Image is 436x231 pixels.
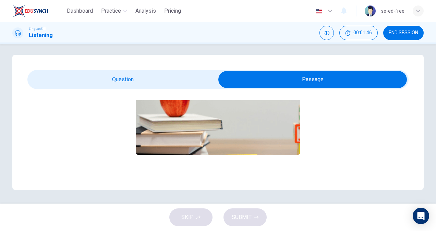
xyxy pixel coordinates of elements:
[339,26,378,40] button: 00:01:46
[133,5,159,17] button: Analysis
[67,7,93,15] span: Dashboard
[101,7,121,15] span: Practice
[164,7,181,15] span: Pricing
[12,4,48,18] img: EduSynch logo
[413,208,429,224] div: Open Intercom Messenger
[135,7,156,15] span: Analysis
[315,9,323,14] img: en
[12,4,64,18] a: EduSynch logo
[29,31,53,39] h1: Listening
[383,26,424,40] button: END SESSION
[136,45,300,155] img: Listen to Dr. Helen Smith discussing recent advancements in renewable energy.
[339,26,378,40] div: Hide
[353,30,372,36] span: 00:01:46
[319,26,334,40] div: Mute
[64,5,96,17] button: Dashboard
[29,26,46,31] span: Linguaskill
[389,30,418,36] span: END SESSION
[365,5,376,16] img: Profile picture
[161,5,184,17] button: Pricing
[381,7,404,15] div: se-ed-free
[98,5,130,17] button: Practice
